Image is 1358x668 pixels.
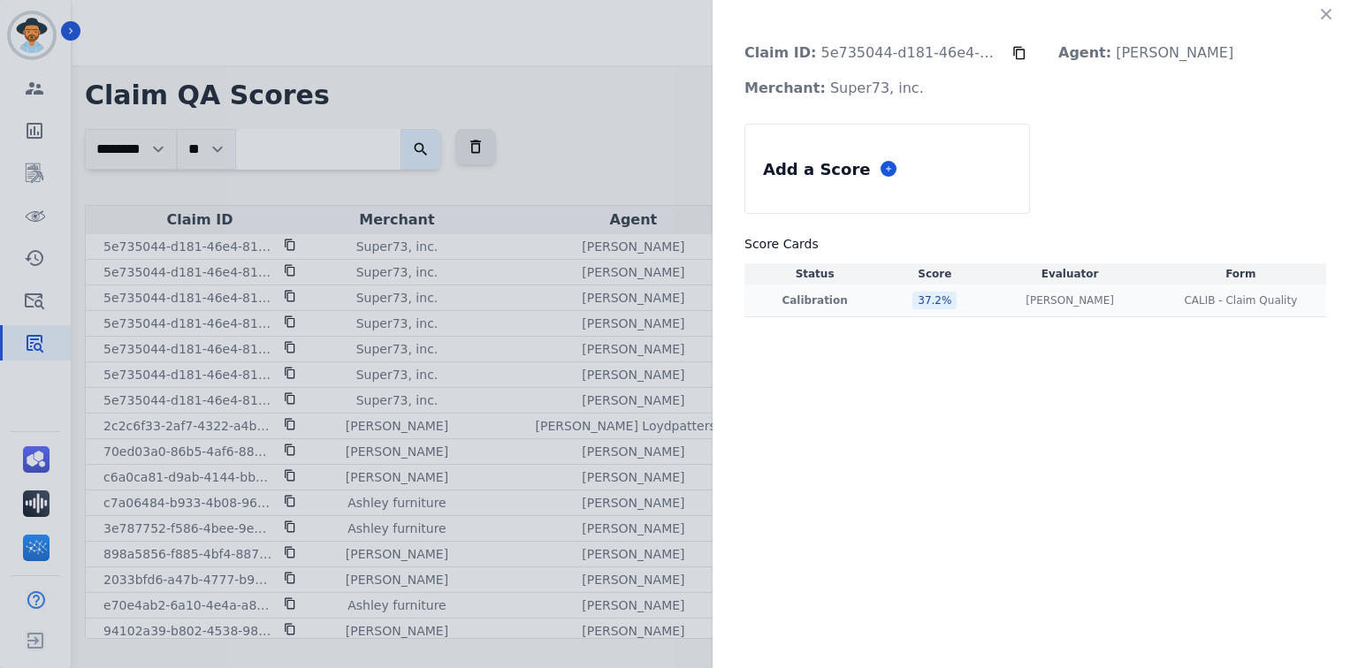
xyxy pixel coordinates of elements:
th: Score [885,263,984,285]
span: CALIB - Claim Quality [1184,293,1297,307]
div: 37.2 % [912,292,957,309]
strong: Agent: [1058,44,1111,61]
div: Add a Score [759,154,874,185]
th: Evaluator [984,263,1155,285]
th: Status [744,263,885,285]
strong: Merchant: [744,80,826,96]
p: [PERSON_NAME] [1026,293,1114,307]
p: 5e735044-d181-46e4-8142-318a0c9b6910 [730,35,1012,71]
th: Form [1156,263,1326,285]
p: [PERSON_NAME] [1044,35,1247,71]
strong: Claim ID: [744,44,816,61]
h3: Score Cards [744,235,1326,253]
p: Super73, inc. [730,71,938,106]
p: Calibration [748,293,881,307]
